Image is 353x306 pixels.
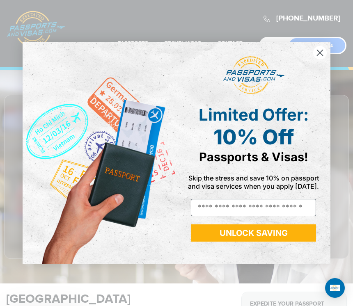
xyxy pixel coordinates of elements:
[325,278,345,298] div: Open Intercom Messenger
[223,56,284,95] img: passports and visas
[199,150,308,164] span: Passports & Visas!
[199,105,309,125] span: Limited Offer:
[23,42,176,264] img: de9cda0d-0715-46ca-9a25-073762a91ba7.png
[188,174,319,190] span: Skip the stress and save 10% on passport and visa services when you apply [DATE].
[313,46,327,60] button: Close dialog
[191,224,316,242] button: UNLOCK SAVING
[213,125,294,149] span: 10% Off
